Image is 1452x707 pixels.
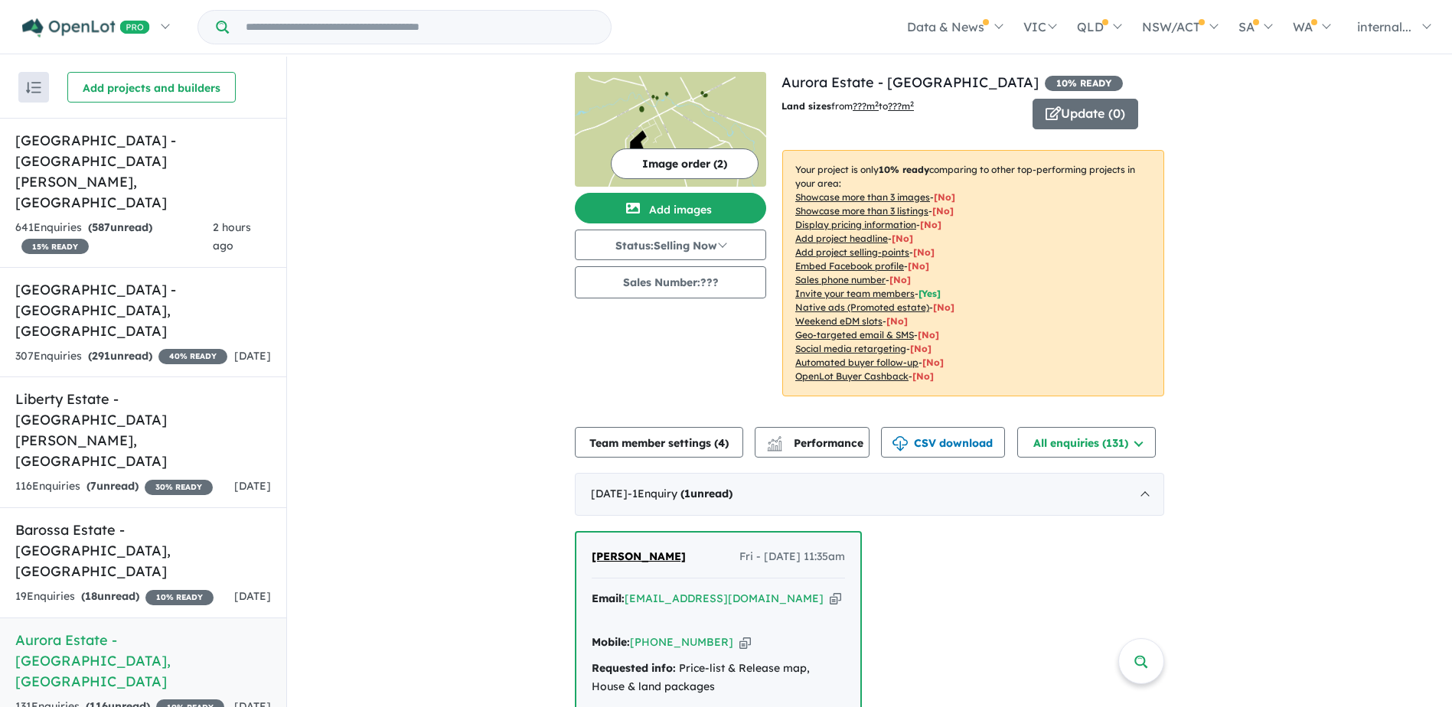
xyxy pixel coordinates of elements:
[795,315,883,327] u: Weekend eDM slots
[1017,427,1156,458] button: All enquiries (131)
[875,99,879,108] sup: 2
[22,18,150,37] img: Openlot PRO Logo White
[755,427,870,458] button: Performance
[684,487,690,500] span: 1
[739,548,845,566] span: Fri - [DATE] 11:35am
[910,343,932,354] span: [No]
[888,100,914,112] u: ???m
[575,193,766,223] button: Add images
[781,73,1039,91] a: Aurora Estate - [GEOGRAPHIC_DATA]
[795,274,886,285] u: Sales phone number
[908,260,929,272] span: [ No ]
[1357,19,1411,34] span: internal...
[15,477,213,496] div: 116 Enquir ies
[781,100,831,112] b: Land sizes
[795,191,930,203] u: Showcase more than 3 images
[575,473,1164,516] div: [DATE]
[592,635,630,649] strong: Mobile:
[795,357,919,368] u: Automated buyer follow-up
[767,441,782,451] img: bar-chart.svg
[15,279,271,341] h5: [GEOGRAPHIC_DATA] - [GEOGRAPHIC_DATA] , [GEOGRAPHIC_DATA]
[81,589,139,603] strong: ( unread)
[881,427,1005,458] button: CSV download
[795,219,916,230] u: Display pricing information
[892,436,908,451] img: download icon
[795,246,909,258] u: Add project selling-points
[932,205,954,217] span: [ No ]
[15,630,271,692] h5: Aurora Estate - [GEOGRAPHIC_DATA] , [GEOGRAPHIC_DATA]
[892,233,913,244] span: [ No ]
[830,591,841,607] button: Copy
[15,588,214,606] div: 19 Enquir ies
[933,301,954,313] span: [No]
[768,436,781,445] img: line-chart.svg
[795,288,915,299] u: Invite your team members
[912,370,934,382] span: [No]
[213,220,251,252] span: 2 hours ago
[910,99,914,108] sup: 2
[67,72,236,103] button: Add projects and builders
[232,11,608,44] input: Try estate name, suburb, builder or developer
[853,100,879,112] u: ??? m
[934,191,955,203] span: [ No ]
[234,589,271,603] span: [DATE]
[922,357,944,368] span: [No]
[795,301,929,313] u: Native ads (Promoted estate)
[88,220,152,234] strong: ( unread)
[913,246,935,258] span: [ No ]
[592,591,625,605] strong: Email:
[886,315,908,327] span: [No]
[21,239,89,254] span: 15 % READY
[879,164,929,175] b: 10 % ready
[575,427,743,458] button: Team member settings (4)
[769,436,863,450] span: Performance
[625,591,824,605] a: [EMAIL_ADDRESS][DOMAIN_NAME]
[592,549,686,563] span: [PERSON_NAME]
[611,148,759,179] button: Image order (2)
[575,266,766,298] button: Sales Number:???
[158,349,227,364] span: 40 % READY
[15,520,271,582] h5: Barossa Estate - [GEOGRAPHIC_DATA] , [GEOGRAPHIC_DATA]
[592,548,686,566] a: [PERSON_NAME]
[145,480,213,495] span: 30 % READY
[592,660,845,696] div: Price-list & Release map, House & land packages
[795,233,888,244] u: Add project headline
[15,130,271,213] h5: [GEOGRAPHIC_DATA] - [GEOGRAPHIC_DATA][PERSON_NAME] , [GEOGRAPHIC_DATA]
[920,219,941,230] span: [ No ]
[795,370,909,382] u: OpenLot Buyer Cashback
[795,260,904,272] u: Embed Facebook profile
[15,219,213,256] div: 641 Enquir ies
[145,590,214,605] span: 10 % READY
[92,220,110,234] span: 587
[234,349,271,363] span: [DATE]
[680,487,733,500] strong: ( unread)
[795,329,914,340] u: Geo-targeted email & SMS
[879,100,914,112] span: to
[628,487,733,500] span: - 1 Enquir y
[630,635,733,649] a: [PHONE_NUMBER]
[1045,76,1123,91] span: 10 % READY
[26,82,41,93] img: sort.svg
[919,288,941,299] span: [ Yes ]
[795,205,928,217] u: Showcase more than 3 listings
[795,343,906,354] u: Social media retargeting
[889,274,911,285] span: [ No ]
[90,479,96,493] span: 7
[234,479,271,493] span: [DATE]
[781,99,1021,114] p: from
[85,589,97,603] span: 18
[592,661,676,675] strong: Requested info:
[86,479,139,493] strong: ( unread)
[88,349,152,363] strong: ( unread)
[15,347,227,366] div: 307 Enquir ies
[15,389,271,471] h5: Liberty Estate - [GEOGRAPHIC_DATA][PERSON_NAME] , [GEOGRAPHIC_DATA]
[92,349,110,363] span: 291
[739,634,751,650] button: Copy
[718,436,725,450] span: 4
[1033,99,1138,129] button: Update (0)
[575,72,766,187] img: Aurora Estate - Strathalbyn
[918,329,939,340] span: [No]
[782,150,1164,396] p: Your project is only comparing to other top-performing projects in your area: - - - - - - - - - -...
[575,230,766,260] button: Status:Selling Now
